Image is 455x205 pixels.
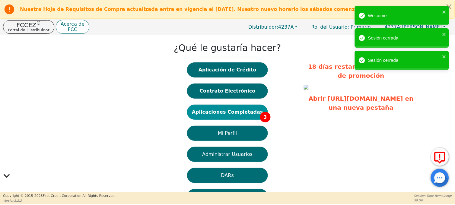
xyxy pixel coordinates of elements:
[20,6,392,12] b: Nuestra Hoja de Requisitos de Compra actualizada entra en vigencia el [DATE]. Nuestro nuevo horar...
[187,62,268,77] button: Aplicación de Crédito
[8,28,49,32] p: Portal de Distribuidor
[187,105,268,120] button: Aplicaciones Completadas3
[187,147,268,162] button: Administrar Usuarios
[260,112,271,122] span: 3
[309,95,414,111] a: Abrir [URL][DOMAIN_NAME] en una nueva pestaña
[368,35,441,42] div: Sesión cerrada
[187,189,268,204] button: Centro de Aprendizaje
[414,194,452,198] p: Session Time Remaining:
[187,84,268,99] button: Contrato Electrónico
[442,8,447,15] button: close
[187,126,268,141] button: Mi Perfil
[249,24,278,30] span: Distribuidor:
[305,21,377,33] p: Primario
[431,148,449,166] button: Reportar Error a FCC
[56,20,89,34] button: Acerca deFCC
[442,31,447,38] button: close
[444,0,455,13] button: Close alert
[414,198,452,203] p: 58:56
[36,20,41,26] sup: ®
[304,85,309,90] img: cb2417ee-e4a9-441b-80f3-6e2893a66f82
[304,62,418,80] p: 18 días restantes en el periodo de promoción
[174,43,281,53] h1: ¿Qué le gustaría hacer?
[311,24,349,30] span: Rol del Usuario :
[368,57,441,64] div: Sesión cerrada
[442,53,447,60] button: close
[61,22,84,27] p: Acerca de
[3,198,116,203] p: Version 3.2.2
[82,194,116,198] span: All Rights Reserved.
[61,27,84,32] p: FCC
[8,22,49,28] p: FCCEZ
[305,21,377,33] a: Rol del Usuario: Primario
[249,24,294,30] span: 4237A
[242,22,304,32] button: Distribuidor:4237A
[3,194,116,199] p: Copyright © 2015- 2025 First Credit Corporation.
[368,12,441,19] div: Welcome
[187,168,268,183] button: DARs
[3,20,54,34] button: FCCEZ®Portal de Distribuidor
